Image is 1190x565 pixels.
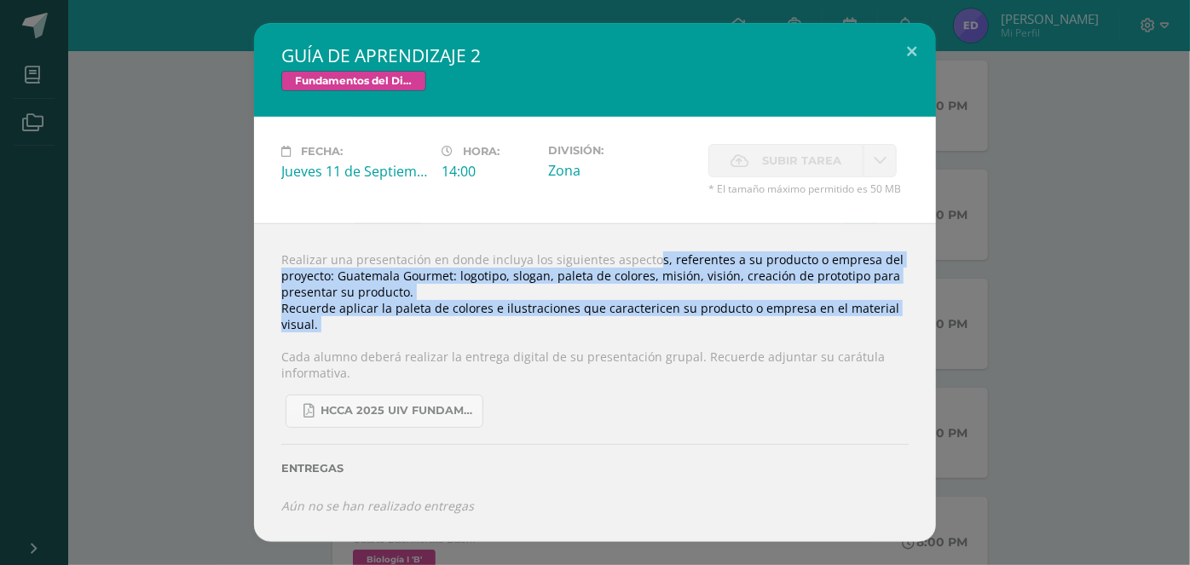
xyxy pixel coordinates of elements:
[864,144,897,177] a: La fecha de entrega ha expirado
[281,462,909,475] label: Entregas
[548,144,695,157] label: División:
[548,161,695,180] div: Zona
[708,182,909,196] span: * El tamaño máximo permitido es 50 MB
[708,144,864,177] label: La fecha de entrega ha expirado
[463,145,500,158] span: Hora:
[321,404,474,418] span: HCCA 2025 UIV FUNDAMENTOS DEL DISEÑO.docx (3).pdf
[286,395,483,428] a: HCCA 2025 UIV FUNDAMENTOS DEL DISEÑO.docx (3).pdf
[442,162,534,181] div: 14:00
[281,498,474,514] i: Aún no se han realizado entregas
[281,71,426,91] span: Fundamentos del Diseño
[281,43,909,67] h2: GUÍA DE APRENDIZAJE 2
[254,223,936,542] div: Realizar una presentación en donde incluya los siguientes aspectos, referentes a su producto o em...
[281,162,428,181] div: Jueves 11 de Septiembre
[887,23,936,81] button: Close (Esc)
[762,145,841,176] span: Subir tarea
[301,145,343,158] span: Fecha:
